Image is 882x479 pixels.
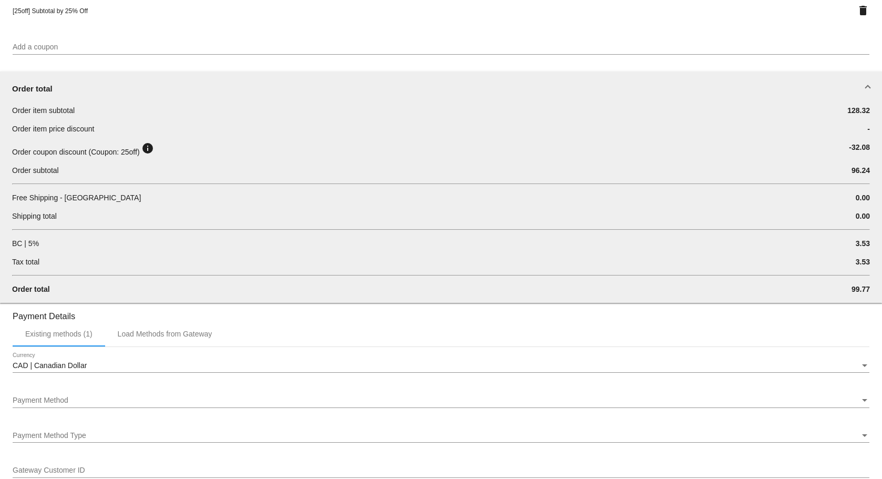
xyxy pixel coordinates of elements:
span: Order subtotal [12,166,59,175]
span: 3.53 [856,258,870,266]
mat-select: Currency [13,362,869,370]
span: Shipping total [12,212,57,220]
span: 96.24 [852,166,870,175]
span: 3.53 [856,239,870,248]
span: Payment Method [13,396,68,404]
span: CAD | Canadian Dollar [13,361,87,370]
span: [25off] Subtotal by 25% Off [13,7,88,15]
span: Order coupon discount (Coupon: 25off) [12,148,140,156]
span: Tax total [12,258,39,266]
span: Order total [12,84,53,93]
span: 0.00 [856,193,870,202]
div: Load Methods from Gateway [118,330,212,338]
mat-select: Payment Method [13,396,869,405]
mat-select: Payment Method Type [13,432,869,440]
mat-icon: info [141,142,154,155]
span: Free Shipping - [GEOGRAPHIC_DATA] [12,193,141,202]
mat-icon: delete [857,4,869,17]
span: - [867,125,870,133]
span: -32.08 [849,143,870,151]
span: Order item price discount [12,125,94,133]
span: Order total [12,285,50,293]
span: BC | 5% [12,239,39,248]
span: 128.32 [847,106,870,115]
span: Payment Method Type [13,431,86,440]
span: 0.00 [856,212,870,220]
input: Gateway Customer ID [13,466,869,475]
input: Add a coupon [13,43,869,52]
h3: Payment Details [13,303,869,321]
div: Existing methods (1) [25,330,93,338]
span: 99.77 [852,285,870,293]
span: Order item subtotal [12,106,75,115]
